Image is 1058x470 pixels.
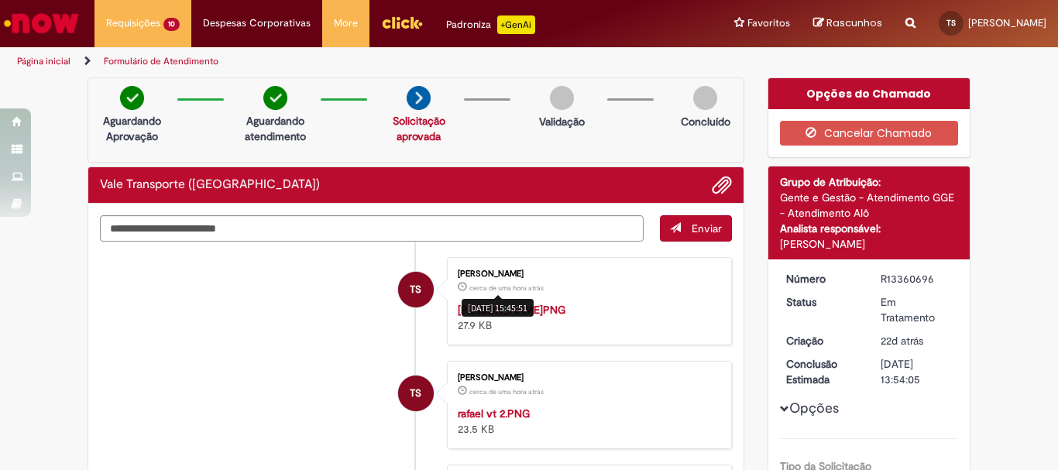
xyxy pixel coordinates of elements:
p: Validação [539,114,585,129]
button: Adicionar anexos [712,175,732,195]
div: [DATE] 15:45:51 [462,299,534,317]
div: [DATE] 13:54:05 [881,356,953,387]
img: ServiceNow [2,8,81,39]
div: 27.9 KB [458,302,716,333]
div: Thayna Oliveira Da Silva [398,272,434,307]
div: Grupo de Atribuição: [780,174,959,190]
button: Enviar [660,215,732,242]
a: Rascunhos [813,16,882,31]
a: rafael vt 2.PNG [458,407,530,420]
div: Em Tratamento [881,294,953,325]
span: Despesas Corporativas [203,15,311,31]
a: Página inicial [17,55,70,67]
time: 27/08/2025 15:45:49 [469,387,544,396]
span: Requisições [106,15,160,31]
div: R13360696 [881,271,953,286]
p: Concluído [681,114,730,129]
p: Aguardando atendimento [238,113,313,144]
div: [PERSON_NAME] [458,269,716,279]
img: img-circle-grey.png [550,86,574,110]
span: [PERSON_NAME] [968,16,1046,29]
a: Solicitação aprovada [393,114,445,143]
dt: Criação [775,333,870,348]
dt: Conclusão Estimada [775,356,870,387]
span: More [334,15,358,31]
div: [PERSON_NAME] [780,236,959,252]
img: arrow-next.png [407,86,431,110]
div: 06/08/2025 16:00:21 [881,333,953,348]
span: 22d atrás [881,334,923,348]
a: Formulário de Atendimento [104,55,218,67]
span: TS [410,271,421,308]
div: 23.5 KB [458,406,716,437]
textarea: Digite sua mensagem aqui... [100,215,644,242]
dt: Número [775,271,870,286]
span: TS [410,375,421,412]
span: Rascunhos [826,15,882,30]
div: Thayna Oliveira Da Silva [398,376,434,411]
dt: Status [775,294,870,310]
span: 10 [163,18,180,31]
p: Aguardando Aprovação [94,113,170,144]
span: Enviar [692,221,722,235]
div: [PERSON_NAME] [458,373,716,383]
img: check-circle-green.png [263,86,287,110]
img: click_logo_yellow_360x200.png [381,11,423,34]
h2: Vale Transporte (VT) Histórico de tíquete [100,178,320,192]
span: TS [946,18,956,28]
div: Analista responsável: [780,221,959,236]
div: Padroniza [446,15,535,34]
a: [PERSON_NAME]PNG [458,303,565,317]
div: Gente e Gestão - Atendimento GGE - Atendimento Alô [780,190,959,221]
ul: Trilhas de página [12,47,694,76]
div: Opções do Chamado [768,78,970,109]
time: 06/08/2025 16:00:21 [881,334,923,348]
img: img-circle-grey.png [693,86,717,110]
p: +GenAi [497,15,535,34]
span: cerca de uma hora atrás [469,387,544,396]
span: cerca de uma hora atrás [469,283,544,293]
button: Cancelar Chamado [780,121,959,146]
img: check-circle-green.png [120,86,144,110]
span: Favoritos [747,15,790,31]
